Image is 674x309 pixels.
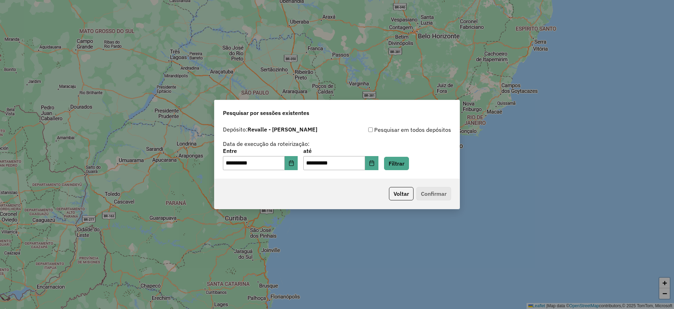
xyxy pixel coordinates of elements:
div: Pesquisar em todos depósitos [337,125,451,134]
span: Pesquisar por sessões existentes [223,109,309,117]
button: Filtrar [384,157,409,170]
label: Depósito: [223,125,317,134]
label: Data de execução da roteirização: [223,140,310,148]
strong: Revalle - [PERSON_NAME] [247,126,317,133]
button: Choose Date [285,156,298,170]
label: Entre [223,147,298,155]
button: Voltar [389,187,414,200]
label: até [303,147,378,155]
button: Choose Date [365,156,378,170]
